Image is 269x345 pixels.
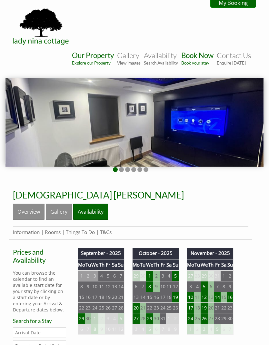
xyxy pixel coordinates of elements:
td: 21 [118,292,124,303]
td: 1 [166,313,173,324]
img: Lady Nina Cottage [9,7,74,46]
small: Explore our Property [72,60,114,66]
th: Fr [160,259,166,270]
td: 25 [194,313,201,324]
th: We [201,259,208,270]
td: 22 [221,303,227,313]
th: Sa [166,259,173,270]
td: 16 [227,292,234,303]
td: 10 [105,324,111,335]
th: We [91,259,98,270]
td: 1 [221,270,227,281]
td: 5 [214,324,221,335]
td: 28 [118,303,124,313]
td: 2 [98,313,105,324]
td: 23 [227,303,234,313]
td: 9 [172,324,179,335]
td: 7 [214,281,221,292]
td: 24 [91,303,98,313]
td: 6 [221,324,227,335]
a: Overview [13,204,45,220]
td: 8 [91,324,98,335]
td: 13 [111,281,118,292]
th: Th [208,259,214,270]
td: 28 [140,313,146,324]
a: AvailabilitySearch Availability [144,51,178,66]
td: 30 [153,313,160,324]
td: 5 [146,324,153,335]
td: 3 [187,281,194,292]
span: [DEMOGRAPHIC_DATA] [PERSON_NAME] [13,189,184,200]
th: Tu [140,259,146,270]
td: 26 [172,303,179,313]
td: 26 [105,303,111,313]
td: 31 [214,270,221,281]
td: 13 [208,292,214,303]
td: 12 [105,281,111,292]
th: Fr [214,259,221,270]
td: 19 [172,292,179,303]
td: 16 [85,292,92,303]
td: 5 [172,270,179,281]
th: We [146,259,153,270]
td: 9 [153,281,160,292]
td: 11 [98,281,105,292]
td: 2 [172,313,179,324]
td: 7 [227,324,234,335]
td: 6 [111,270,118,281]
p: You can browse the calendar to find an available start date for your stay by clicking on a start ... [13,270,66,313]
td: 12 [172,281,179,292]
td: 9 [85,281,92,292]
td: 27 [111,303,118,313]
td: 7 [85,324,92,335]
td: 30 [85,313,92,324]
td: 31 [160,313,166,324]
td: 1 [187,324,194,335]
td: 30 [227,313,234,324]
td: 1 [146,270,153,281]
td: 2 [194,324,201,335]
td: 18 [194,303,201,313]
a: Prices and Availability [13,248,66,264]
td: 20 [132,303,140,313]
td: 2 [85,270,92,281]
td: 25 [166,303,173,313]
th: September - 2025 [78,248,124,259]
td: 3 [132,324,140,335]
td: 29 [132,270,140,281]
td: 28 [214,313,221,324]
th: Sa [221,259,227,270]
small: View images [117,60,141,66]
td: 4 [194,281,201,292]
td: 3 [105,313,111,324]
td: 10 [160,281,166,292]
small: Book your stay [181,60,214,66]
td: 4 [140,324,146,335]
td: 17 [91,292,98,303]
td: 9 [227,281,234,292]
a: Our PropertyExplore our Property [72,51,114,66]
th: Tu [85,259,92,270]
td: 16 [153,292,160,303]
td: 10 [91,281,98,292]
small: Enquire [DATE] [217,60,251,66]
td: 15 [146,292,153,303]
td: 17 [160,292,166,303]
a: Rooms [45,229,61,236]
td: 4 [98,270,105,281]
td: 29 [78,313,85,324]
td: 27 [187,270,194,281]
a: Gallery [46,204,72,220]
a: GalleryView images [117,51,141,66]
th: Mo [132,259,140,270]
td: 5 [105,270,111,281]
td: 18 [98,292,105,303]
td: 27 [132,313,140,324]
td: 14 [140,292,146,303]
td: 3 [160,270,166,281]
td: 11 [111,324,118,335]
td: 21 [140,303,146,313]
td: 10 [187,292,194,303]
td: 27 [208,313,214,324]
